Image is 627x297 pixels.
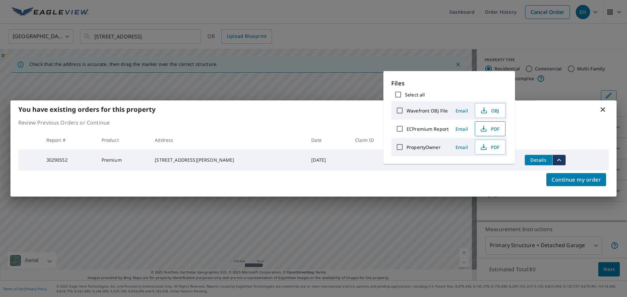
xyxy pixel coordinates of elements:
label: Wavefront OBJ File [407,108,448,114]
span: Continue my order [552,175,601,184]
button: Email [451,142,472,152]
th: Address [150,130,306,150]
p: Review Previous Orders or Continue [18,119,609,126]
div: [STREET_ADDRESS][PERSON_NAME] [155,157,301,163]
label: ECPremium Report [407,126,449,132]
td: 30290552 [41,150,96,171]
td: [DATE] [306,150,350,171]
span: PDF [479,125,500,133]
th: Report # [41,130,96,150]
span: OBJ [479,107,500,114]
b: You have existing orders for this property [18,105,155,114]
p: Files [391,79,507,88]
button: PDF [475,121,506,136]
span: Email [454,108,470,114]
button: filesDropdownBtn-30290552 [552,155,566,165]
label: PropertyOwner [407,144,441,150]
button: OBJ [475,103,506,118]
span: Details [529,157,548,163]
button: Email [451,124,472,134]
span: Email [454,126,470,132]
span: PDF [479,143,500,151]
th: Product [96,130,150,150]
button: Continue my order [546,173,606,186]
th: Claim ID [350,130,401,150]
button: Email [451,106,472,116]
th: Date [306,130,350,150]
td: Premium [96,150,150,171]
button: detailsBtn-30290552 [525,155,552,165]
span: Email [454,144,470,150]
button: PDF [475,140,506,155]
label: Select all [405,92,425,98]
